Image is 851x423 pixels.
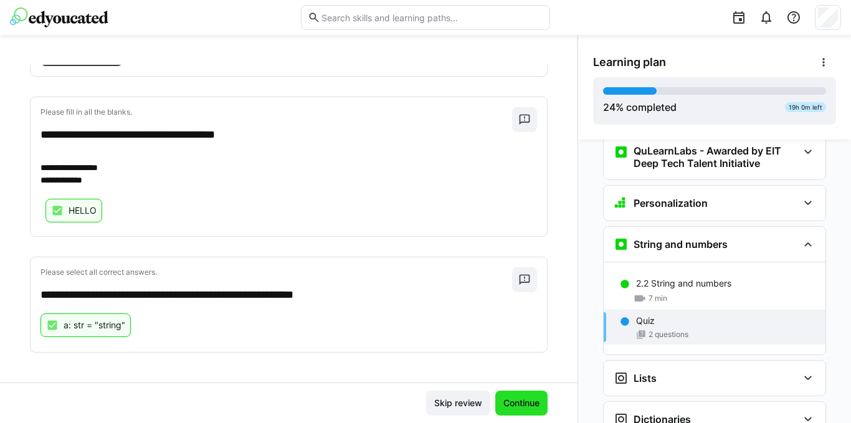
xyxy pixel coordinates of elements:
[426,391,490,416] button: Skip review
[636,315,655,327] p: Quiz
[64,319,125,331] p: a: str = "string"
[649,330,688,340] span: 2 questions
[432,397,484,409] span: Skip review
[593,55,666,69] span: Learning plan
[603,101,616,113] span: 24
[634,145,798,169] h3: QuLearnLabs - Awarded by EIT Deep Tech Talent Initiative
[69,204,97,217] p: HELLO
[785,102,826,112] div: 19h 0m left
[634,372,657,384] h3: Lists
[603,100,677,115] div: % completed
[649,293,667,303] span: 7 min
[495,391,548,416] button: Continue
[40,107,512,117] p: Please fill in all the blanks.
[636,277,731,290] p: 2.2 String and numbers
[634,197,708,209] h3: Personalization
[502,397,541,409] span: Continue
[634,238,728,250] h3: String and numbers
[40,267,512,277] p: Please select all correct answers.
[320,12,543,23] input: Search skills and learning paths…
